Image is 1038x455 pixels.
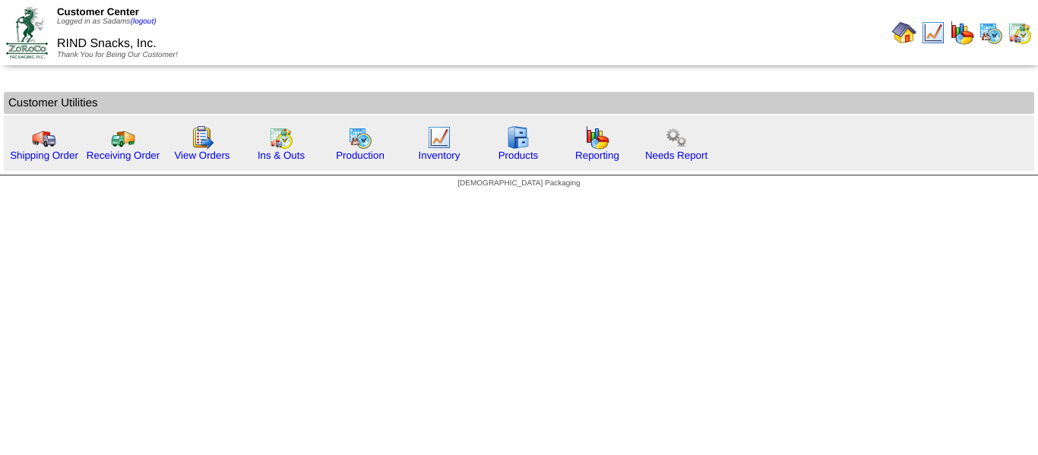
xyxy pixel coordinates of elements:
img: cabinet.gif [506,125,530,150]
a: Production [336,150,385,161]
span: [DEMOGRAPHIC_DATA] Packaging [457,179,580,188]
img: calendarinout.gif [1008,21,1032,45]
a: Inventory [419,150,460,161]
a: Ins & Outs [258,150,305,161]
img: calendarinout.gif [269,125,293,150]
img: calendarprod.gif [979,21,1003,45]
a: (logout) [131,17,157,26]
a: View Orders [174,150,229,161]
td: Customer Utilities [4,92,1034,114]
span: Logged in as Sadams [57,17,157,26]
span: RIND Snacks, Inc. [57,37,157,50]
a: Receiving Order [87,150,160,161]
img: truck2.gif [111,125,135,150]
img: line_graph.gif [921,21,945,45]
img: graph.gif [950,21,974,45]
img: workflow.png [664,125,688,150]
img: graph.gif [585,125,609,150]
img: home.gif [892,21,916,45]
img: ZoRoCo_Logo(Green%26Foil)%20jpg.webp [6,7,48,58]
a: Reporting [575,150,619,161]
img: truck.gif [32,125,56,150]
a: Needs Report [645,150,707,161]
img: calendarprod.gif [348,125,372,150]
span: Thank You for Being Our Customer! [57,51,178,59]
img: line_graph.gif [427,125,451,150]
img: workorder.gif [190,125,214,150]
span: Customer Center [57,6,139,17]
a: Shipping Order [10,150,78,161]
a: Products [498,150,539,161]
